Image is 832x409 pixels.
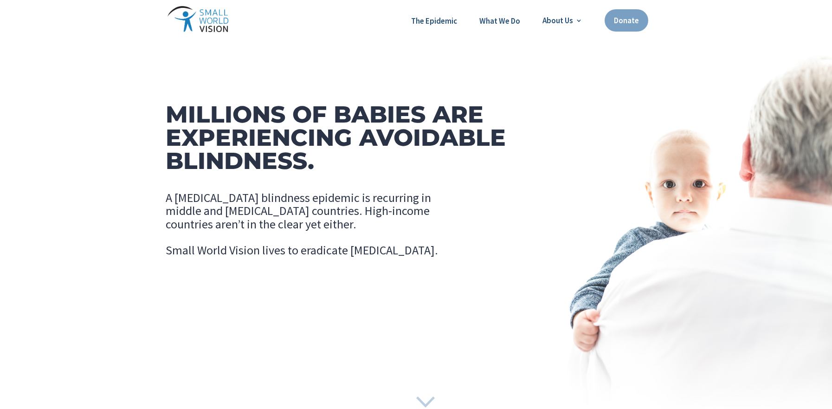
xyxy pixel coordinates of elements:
[605,9,648,32] a: Donate
[166,103,522,177] h1: MILLIONS OF BABIES ARE EXPERIENCING AVOIDABLE BLINDNESS.
[168,6,229,32] img: Small World Vision
[166,245,461,255] p: Small World Vision lives to eradicate [MEDICAL_DATA].
[411,15,457,27] a: The Epidemic
[166,191,461,231] p: A [MEDICAL_DATA] blindness epidemic is recurring in middle and [MEDICAL_DATA] countries. High-inc...
[479,15,520,27] a: What We Do
[542,16,582,25] a: About Us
